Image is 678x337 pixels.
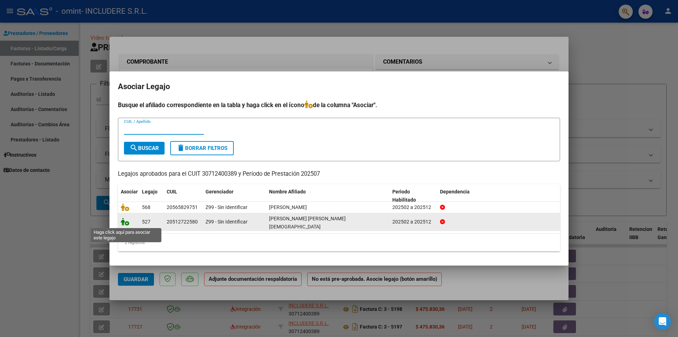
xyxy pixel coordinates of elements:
[206,219,248,225] span: Z99 - Sin Identificar
[118,170,560,179] p: Legajos aprobados para el CUIT 30712400389 y Período de Prestación 202507
[167,203,198,211] div: 20565829751
[266,184,389,208] datatable-header-cell: Nombre Afiliado
[124,142,165,155] button: Buscar
[170,141,234,155] button: Borrar Filtros
[392,203,434,211] div: 202502 a 202512
[142,189,157,194] span: Legajo
[269,216,346,229] span: MORALES MURILLO BAUTISTA JESUS
[121,189,138,194] span: Asociar
[118,234,560,251] div: 2 registros
[118,100,560,110] h4: Busque el afiliado correspondiente en la tabla y haga click en el ícono de la columna "Asociar".
[392,189,416,203] span: Periodo Habilitado
[130,145,159,151] span: Buscar
[440,189,470,194] span: Dependencia
[142,204,150,210] span: 568
[206,189,233,194] span: Gerenciador
[389,184,437,208] datatable-header-cell: Periodo Habilitado
[177,145,227,151] span: Borrar Filtros
[167,189,177,194] span: CUIL
[437,184,560,208] datatable-header-cell: Dependencia
[392,218,434,226] div: 202502 a 202512
[269,189,306,194] span: Nombre Afiliado
[203,184,266,208] datatable-header-cell: Gerenciador
[654,313,671,330] div: Open Intercom Messenger
[177,144,185,152] mat-icon: delete
[167,218,198,226] div: 20512722580
[206,204,248,210] span: Z99 - Sin Identificar
[142,219,150,225] span: 527
[118,80,560,93] h2: Asociar Legajo
[139,184,164,208] datatable-header-cell: Legajo
[118,184,139,208] datatable-header-cell: Asociar
[130,144,138,152] mat-icon: search
[269,204,307,210] span: PEREZ ELIAN
[164,184,203,208] datatable-header-cell: CUIL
